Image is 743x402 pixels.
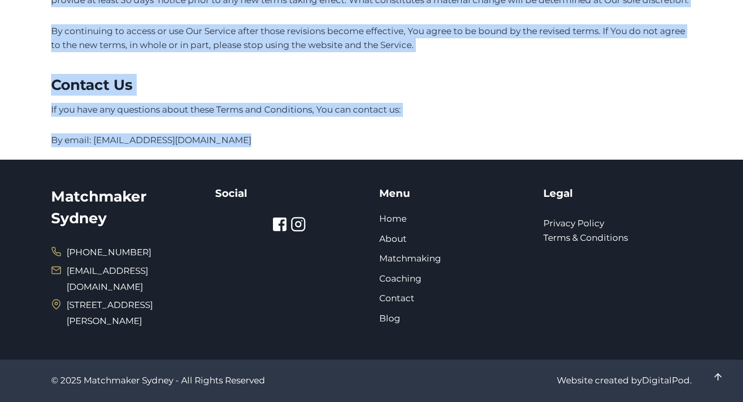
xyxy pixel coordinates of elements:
p: If you have any questions about these Terms and Conditions, You can contact us: [51,103,692,117]
a: [PHONE_NUMBER] [51,244,151,260]
p: © 2025 Matchmaker Sydney - All Rights Reserved [51,374,364,388]
span: [PHONE_NUMBER] [67,244,151,260]
h2: Contact Us [51,74,692,96]
a: About [379,234,407,244]
a: DigitalPod [642,375,690,385]
p: By continuing to access or use Our Service after those revisions become effective, You agree to b... [51,24,692,52]
h5: Menu [379,185,528,201]
a: Home [379,213,407,224]
a: Blog [379,313,400,323]
a: Contact [379,293,414,303]
h5: Legal [543,185,692,201]
h2: Matchmaker Sydney [51,185,200,229]
a: Coaching [379,273,422,284]
a: Scroll to top [708,367,728,386]
a: Terms & Conditions [543,233,628,243]
a: Matchmaking [379,253,441,264]
p: By email: [EMAIL_ADDRESS][DOMAIN_NAME] [51,133,692,147]
a: Privacy Policy [543,218,604,228]
a: [EMAIL_ADDRESS][DOMAIN_NAME] [67,266,148,292]
span: [STREET_ADDRESS][PERSON_NAME] [67,297,200,329]
p: Website created by . [379,374,692,388]
h5: Social [215,185,364,201]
